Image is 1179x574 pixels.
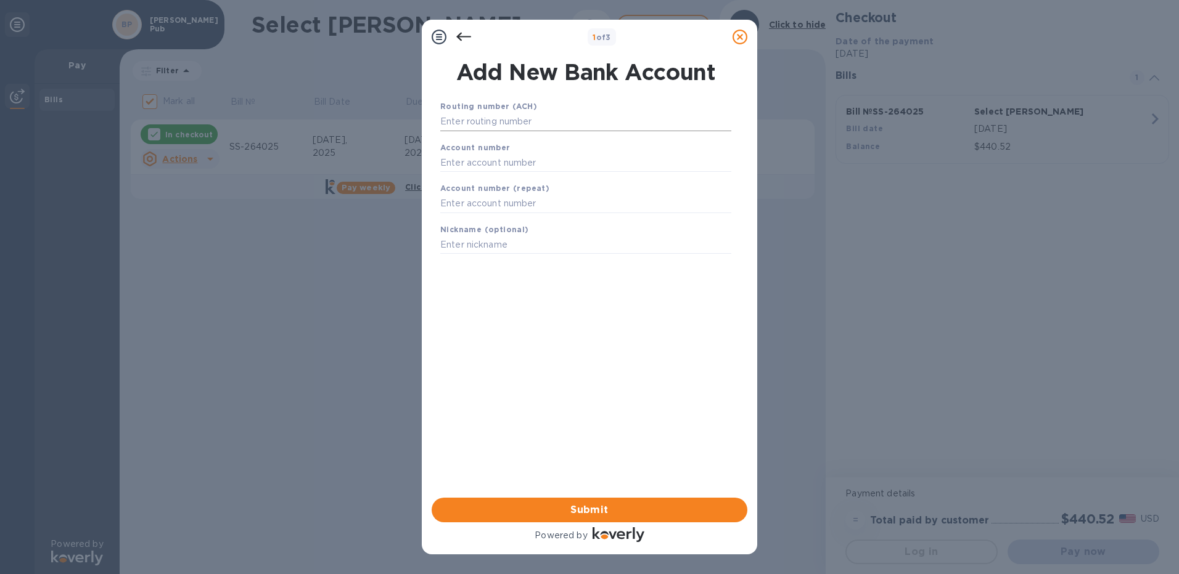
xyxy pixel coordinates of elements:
input: Enter nickname [440,236,731,254]
input: Enter account number [440,153,731,172]
h1: Add New Bank Account [433,59,739,85]
b: Account number (repeat) [440,184,549,193]
span: Submit [442,503,737,517]
b: of 3 [593,33,611,42]
p: Powered by [535,529,587,542]
b: Account number [440,143,511,152]
b: Nickname (optional) [440,225,529,234]
b: Routing number (ACH) [440,102,537,111]
input: Enter account number [440,195,731,213]
input: Enter routing number [440,113,731,131]
span: 1 [593,33,596,42]
button: Submit [432,498,747,522]
img: Logo [593,527,644,542]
